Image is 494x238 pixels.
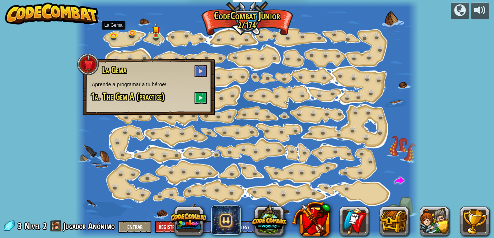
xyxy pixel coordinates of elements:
span: La Gema [102,64,127,76]
p: ¡Aprende a programar a tu héroe! [90,81,208,88]
span: 3 [18,220,24,232]
span: 2 [43,220,47,232]
span: 1a. The Gem A (practice) [91,90,165,103]
span: Jugador Anónimo [63,220,115,232]
button: Campañas [451,3,469,20]
img: level-banner-started.png [152,22,160,36]
img: CodeCombat - Learn how to code by playing a game [5,3,99,24]
span: Nivel [24,220,40,232]
button: Registrarse [155,221,188,233]
button: Ajustar volúmen [471,3,489,20]
button: Entrar [118,221,151,233]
